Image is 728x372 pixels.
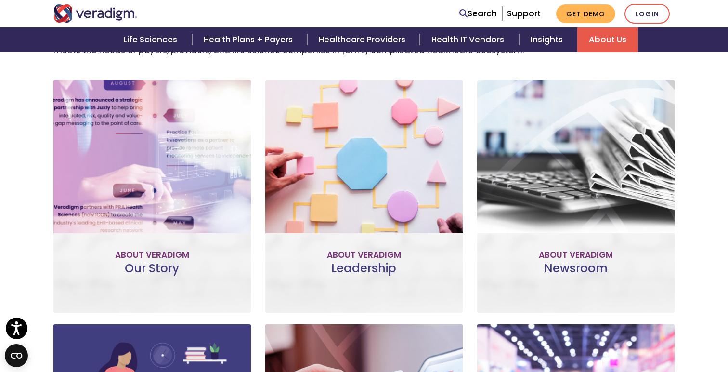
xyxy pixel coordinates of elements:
a: Search [459,7,497,20]
img: Veradigm logo [53,4,138,23]
a: Life Sciences [112,27,192,52]
a: Insights [519,27,577,52]
h3: Newsroom [485,262,667,290]
h3: Our Story [61,262,243,290]
a: Health IT Vendors [420,27,519,52]
a: Healthcare Providers [307,27,420,52]
button: Open CMP widget [5,344,28,367]
a: Health Plans + Payers [192,27,307,52]
p: About Veradigm [273,249,455,262]
a: Support [507,8,541,19]
iframe: Drift Chat Widget [680,324,716,360]
a: About Us [577,27,638,52]
p: About Veradigm [61,249,243,262]
h3: Leadership [273,262,455,290]
a: Get Demo [556,4,615,23]
a: Login [624,4,670,24]
p: About Veradigm [485,249,667,262]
